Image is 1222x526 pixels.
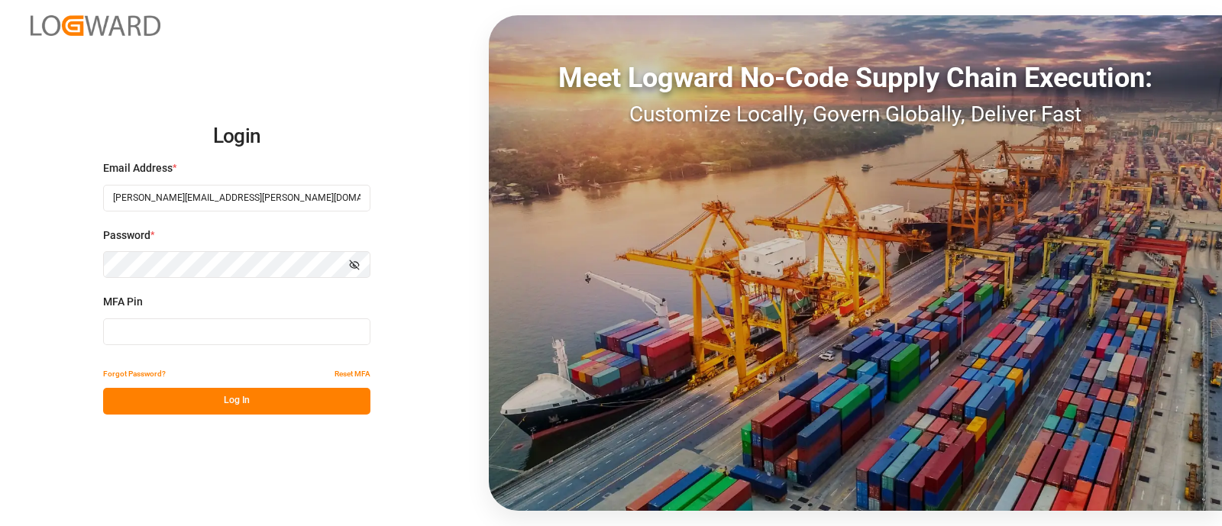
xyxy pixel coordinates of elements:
[103,160,173,176] span: Email Address
[103,112,370,161] h2: Login
[103,361,166,388] button: Forgot Password?
[103,388,370,415] button: Log In
[489,57,1222,98] div: Meet Logward No-Code Supply Chain Execution:
[31,15,160,36] img: Logward_new_orange.png
[103,228,150,244] span: Password
[335,361,370,388] button: Reset MFA
[489,98,1222,131] div: Customize Locally, Govern Globally, Deliver Fast
[103,185,370,211] input: Enter your email
[103,294,143,310] span: MFA Pin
